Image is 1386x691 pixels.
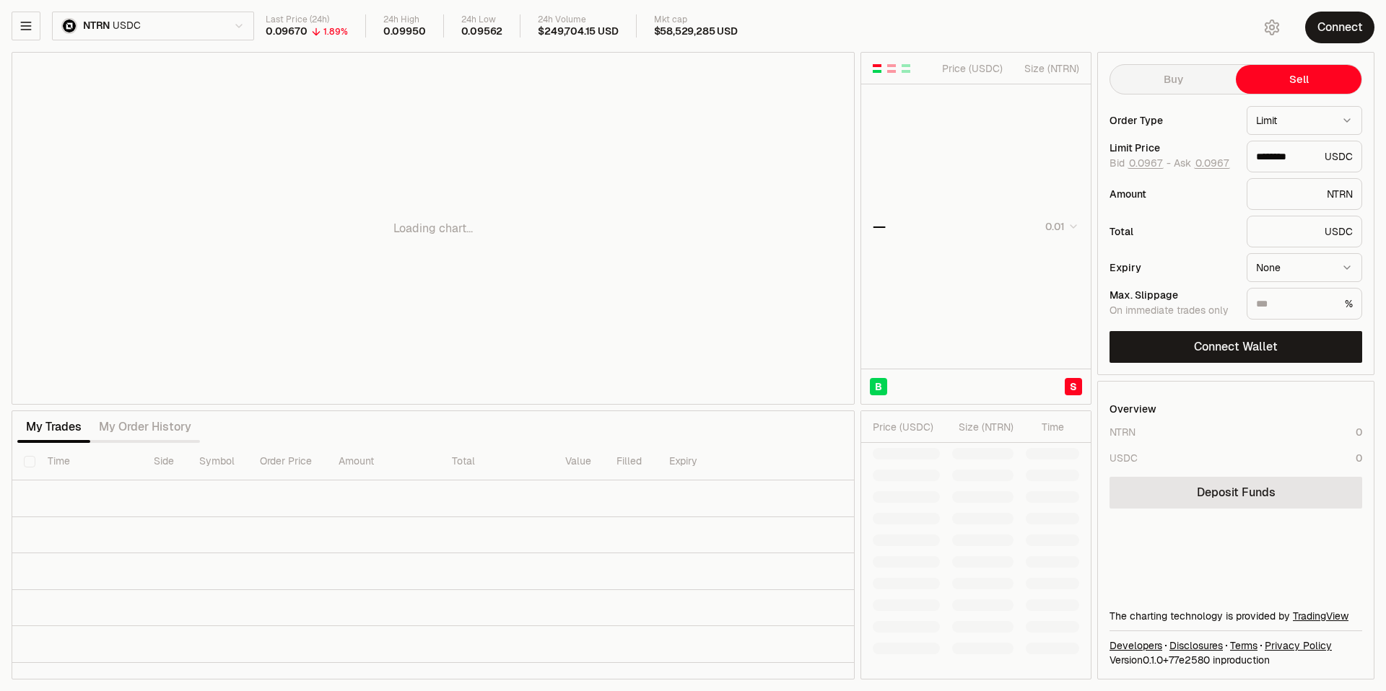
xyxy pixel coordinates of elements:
a: Deposit Funds [1110,477,1362,509]
span: B [875,379,882,394]
th: Filled [605,443,658,480]
span: S [1070,379,1077,394]
div: — [873,216,886,237]
span: Bid - [1110,157,1171,170]
div: 24h High [383,14,426,25]
div: 24h Volume [538,14,618,25]
div: 0.09950 [383,25,426,38]
span: 77e258096fa4e3c53258ee72bdc0e6f4f97b07b5 [1169,653,1210,666]
button: Buy [1110,65,1236,94]
div: Limit Price [1110,143,1235,153]
div: USDC [1247,141,1362,172]
div: USDC [1247,216,1362,247]
button: Show Buy Orders Only [900,63,912,74]
div: Size ( NTRN ) [1015,61,1079,76]
div: Total [1110,226,1235,237]
div: Size ( NTRN ) [952,420,1014,434]
th: Value [554,443,605,480]
th: Expiry [658,443,759,480]
div: % [1247,288,1362,320]
div: On immediate trades only [1110,304,1235,317]
th: Symbol [188,443,249,480]
div: 0.09670 [266,25,308,38]
button: 0.0967 [1194,157,1230,169]
button: Select all [24,456,35,467]
th: Amount [327,443,440,480]
th: Order Price [248,443,327,480]
div: Expiry [1110,263,1235,273]
div: 0 [1356,451,1362,465]
button: Sell [1236,65,1361,94]
th: Side [142,443,188,480]
div: Max. Slippage [1110,290,1235,300]
th: Time [36,443,141,480]
div: 0.09562 [461,25,503,38]
div: Order Type [1110,115,1235,126]
a: Privacy Policy [1265,638,1332,653]
div: 1.89% [323,26,348,38]
button: 0.0967 [1128,157,1164,169]
span: NTRN [83,19,110,32]
span: USDC [113,19,140,32]
button: None [1247,253,1362,282]
div: Mkt cap [654,14,738,25]
p: Loading chart... [393,220,473,237]
button: My Order History [90,413,200,441]
button: Show Sell Orders Only [886,63,897,74]
img: NTRN Logo [63,19,76,32]
th: Total [440,443,554,480]
button: Limit [1247,106,1362,135]
a: Terms [1230,638,1258,653]
div: USDC [1110,451,1138,465]
button: Show Buy and Sell Orders [871,63,883,74]
div: Amount [1110,189,1235,199]
div: Version 0.1.0 + in production [1110,653,1362,667]
div: Time [1026,420,1064,434]
div: Price ( USDC ) [873,420,940,434]
button: Connect Wallet [1110,331,1362,363]
span: Ask [1174,157,1230,170]
div: $58,529,285 USD [654,25,738,38]
div: The charting technology is provided by [1110,609,1362,623]
div: Overview [1110,402,1156,416]
div: NTRN [1247,178,1362,210]
button: 0.01 [1041,218,1079,235]
div: 0 [1356,425,1362,439]
button: Connect [1305,12,1374,43]
div: 24h Low [461,14,503,25]
div: Last Price (24h) [266,14,348,25]
a: TradingView [1293,609,1348,622]
div: Price ( USDC ) [938,61,1003,76]
a: Developers [1110,638,1162,653]
div: NTRN [1110,425,1136,439]
a: Disclosures [1169,638,1223,653]
button: My Trades [17,413,90,441]
div: $249,704.15 USD [538,25,618,38]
